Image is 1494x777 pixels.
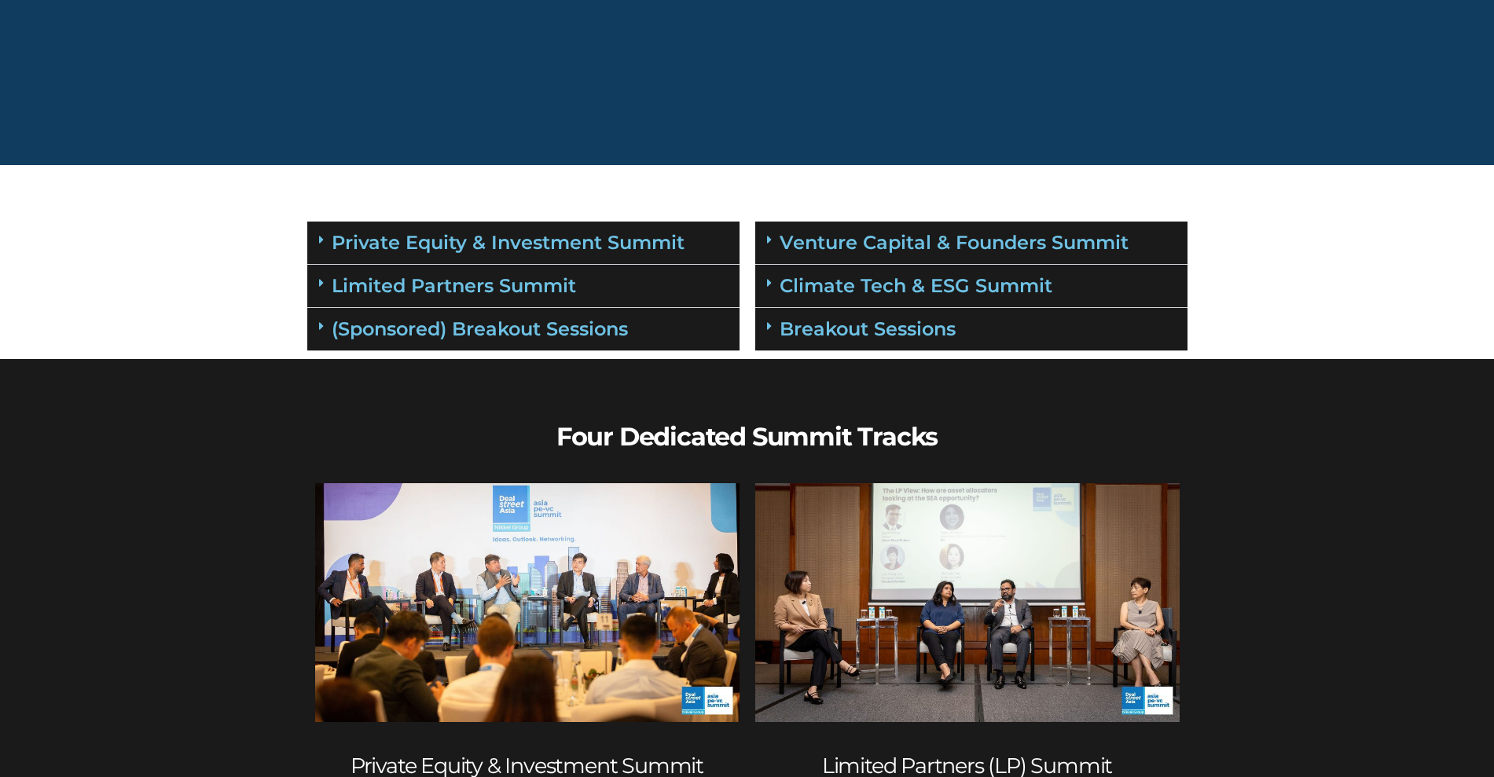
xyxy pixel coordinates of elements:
a: (Sponsored) Breakout Sessions [332,317,628,340]
b: Four Dedicated Summit Tracks [556,421,938,452]
a: Climate Tech & ESG Summit [780,274,1052,297]
a: Breakout Sessions [780,317,956,340]
a: Private Equity & Investment Summit [332,231,685,254]
a: Venture Capital & Founders​ Summit [780,231,1129,254]
a: Limited Partners Summit [332,274,576,297]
